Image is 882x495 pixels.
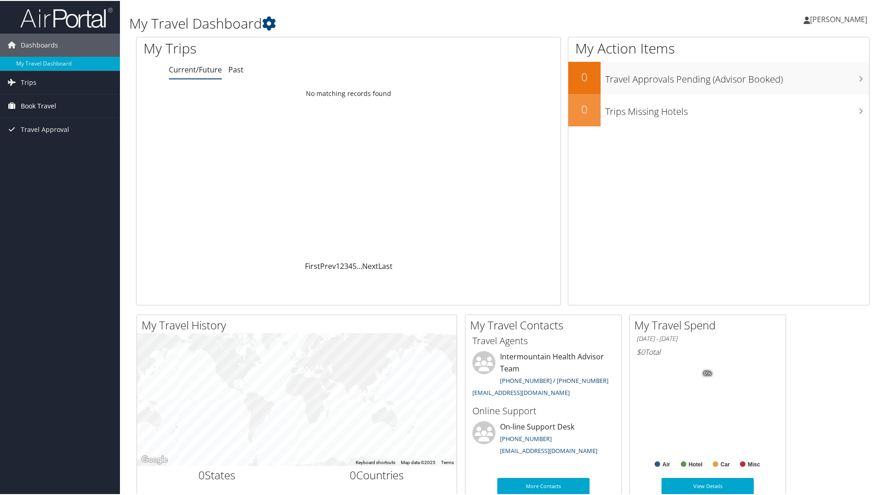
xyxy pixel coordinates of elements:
[500,434,552,442] a: [PHONE_NUMBER]
[472,334,614,346] h3: Travel Agents
[568,38,869,57] h1: My Action Items
[401,459,435,464] span: Map data ©2025
[637,334,779,342] h6: [DATE] - [DATE]
[320,260,336,270] a: Prev
[348,260,352,270] a: 4
[468,350,619,400] li: Intermountain Health Advisor Team
[228,64,244,74] a: Past
[142,316,457,332] h2: My Travel History
[568,93,869,125] a: 0Trips Missing Hotels
[568,101,601,116] h2: 0
[637,346,779,356] h6: Total
[497,477,590,494] a: More Contacts
[305,260,320,270] a: First
[804,5,876,32] a: [PERSON_NAME]
[441,459,454,464] a: Terms (opens in new tab)
[605,67,869,85] h3: Travel Approvals Pending (Advisor Booked)
[568,61,869,93] a: 0Travel Approvals Pending (Advisor Booked)
[129,13,627,32] h1: My Travel Dashboard
[500,446,597,454] a: [EMAIL_ADDRESS][DOMAIN_NAME]
[143,38,377,57] h1: My Trips
[198,466,205,482] span: 0
[21,117,69,140] span: Travel Approval
[139,453,170,465] img: Google
[139,453,170,465] a: Open this area in Google Maps (opens a new window)
[21,94,56,117] span: Book Travel
[500,376,608,384] a: [PHONE_NUMBER] / [PHONE_NUMBER]
[470,316,621,332] h2: My Travel Contacts
[661,477,754,494] a: View Details
[336,260,340,270] a: 1
[362,260,378,270] a: Next
[352,260,357,270] a: 5
[304,466,450,482] h2: Countries
[704,370,711,376] tspan: 0%
[144,466,290,482] h2: States
[748,460,760,467] text: Misc
[21,33,58,56] span: Dashboards
[468,420,619,458] li: On-line Support Desk
[605,100,869,117] h3: Trips Missing Hotels
[21,70,36,93] span: Trips
[356,459,395,465] button: Keyboard shortcuts
[344,260,348,270] a: 3
[169,64,222,74] a: Current/Future
[637,346,645,356] span: $0
[472,388,570,396] a: [EMAIL_ADDRESS][DOMAIN_NAME]
[357,260,362,270] span: …
[810,13,867,24] span: [PERSON_NAME]
[721,460,730,467] text: Car
[340,260,344,270] a: 2
[350,466,356,482] span: 0
[472,404,614,417] h3: Online Support
[662,460,670,467] text: Air
[137,84,560,101] td: No matching records found
[20,6,113,28] img: airportal-logo.png
[634,316,786,332] h2: My Travel Spend
[568,68,601,84] h2: 0
[378,260,393,270] a: Last
[689,460,703,467] text: Hotel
